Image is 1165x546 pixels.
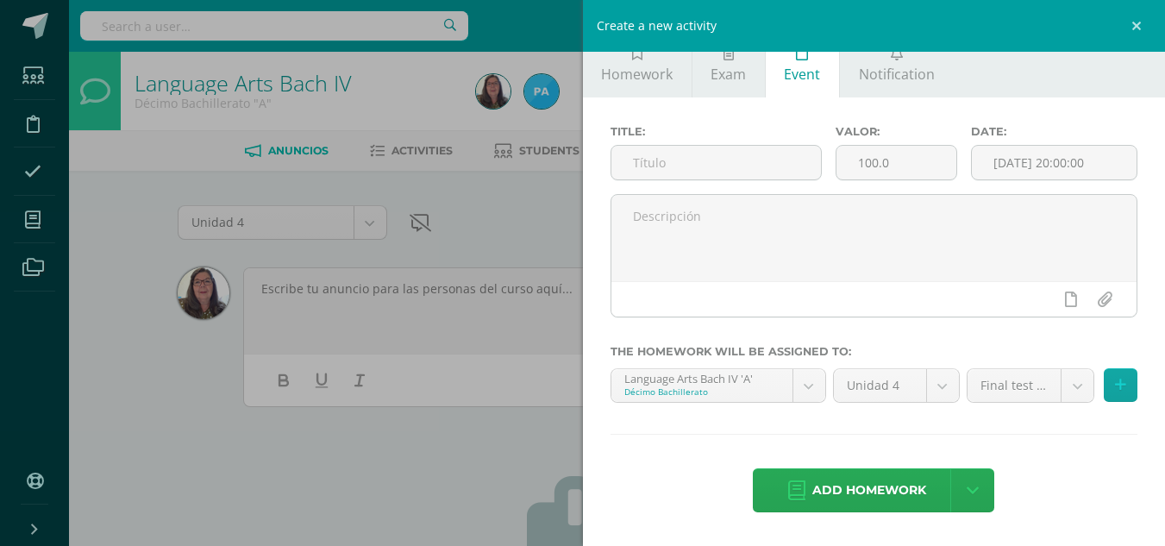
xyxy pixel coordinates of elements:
span: Exam [711,65,746,84]
input: Título [611,146,821,179]
label: Date: [971,125,1137,138]
div: Décimo Bachillerato [624,386,780,398]
label: Title: [611,125,822,138]
label: The homework will be assigned to: [611,345,1138,358]
a: Event [766,31,839,97]
span: Unidad 4 [847,369,913,402]
a: Homework [583,31,692,97]
a: Notification [840,31,953,97]
label: Valor: [836,125,957,138]
input: Puntos máximos [836,146,956,179]
a: Language Arts Bach IV 'A'Décimo Bachillerato [611,369,825,402]
span: Add homework [812,469,926,511]
span: Event [784,65,820,84]
a: Final test (20.0%) [968,369,1094,402]
a: Unidad 4 [834,369,959,402]
a: Exam [692,31,765,97]
span: Final test (20.0%) [980,369,1049,402]
input: Fecha de entrega [972,146,1137,179]
span: Homework [601,65,673,84]
span: Notification [859,65,935,84]
div: Language Arts Bach IV 'A' [624,369,780,386]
